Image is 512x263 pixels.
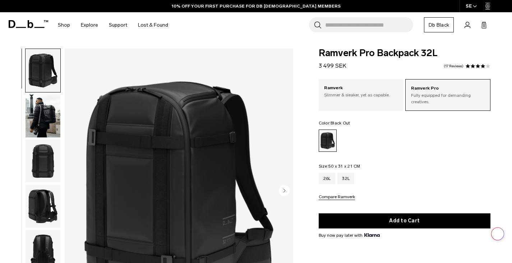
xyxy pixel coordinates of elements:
[319,121,350,125] legend: Color:
[319,49,491,58] span: Ramverk Pro Backpack 32L
[26,185,60,228] img: Ramverk Pro Backpack 32L Black Out
[319,79,404,104] a: Ramverk Slimmer & sleaker, yet as capable.
[411,85,485,92] p: Ramverk Pro
[25,139,61,183] button: Ramverk Pro Backpack 32L Black Out
[324,92,398,98] p: Slimmer & sleaker, yet as capable.
[81,12,98,38] a: Explore
[319,62,346,69] span: 3 499 SEK
[26,140,60,183] img: Ramverk Pro Backpack 32L Black Out
[26,94,60,137] img: Ramverk Pro Backpack 32L Black Out
[444,64,463,68] a: 17 reviews
[26,49,60,92] img: Ramverk Pro Backpack 32L Black Out
[337,173,354,184] a: 32L
[25,184,61,228] button: Ramverk Pro Backpack 32L Black Out
[319,232,380,239] span: Buy now pay later with
[424,17,454,32] a: Db Black
[58,12,70,38] a: Shop
[319,164,360,168] legend: Size:
[324,85,398,92] p: Ramverk
[364,233,380,237] img: {"height" => 20, "alt" => "Klarna"}
[25,94,61,138] button: Ramverk Pro Backpack 32L Black Out
[109,12,127,38] a: Support
[279,185,290,198] button: Next slide
[319,213,491,228] button: Add to Cart
[319,173,336,184] a: 26L
[25,49,61,92] button: Ramverk Pro Backpack 32L Black Out
[331,121,350,126] span: Black Out
[319,195,355,200] button: Compare Ramverk
[328,164,360,169] span: 50 x 31 x 21 CM
[138,12,168,38] a: Lost & Found
[319,130,337,152] a: Black Out
[52,12,174,38] nav: Main Navigation
[411,92,485,105] p: Fully equipped for demanding creatives.
[172,3,341,9] a: 10% OFF YOUR FIRST PURCHASE FOR DB [DEMOGRAPHIC_DATA] MEMBERS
